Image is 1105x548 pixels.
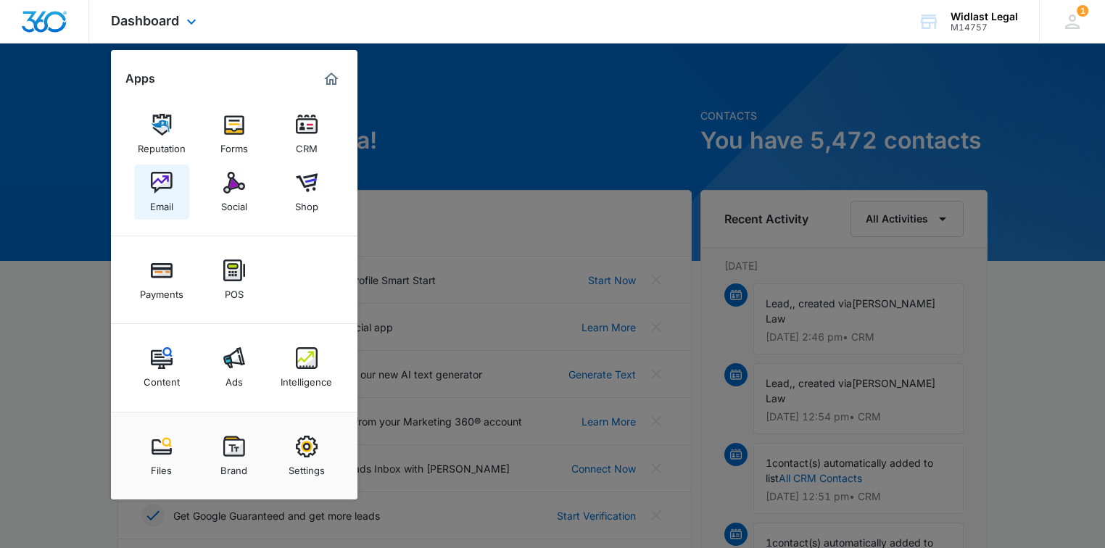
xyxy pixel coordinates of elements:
a: Files [134,428,189,483]
div: Reputation [138,136,186,154]
a: Social [207,165,262,220]
div: CRM [296,136,318,154]
h2: Apps [125,72,155,86]
div: Intelligence [281,369,332,388]
a: Ads [207,340,262,395]
div: Social [221,194,247,212]
a: Marketing 360® Dashboard [320,67,343,91]
a: Email [134,165,189,220]
a: Forms [207,107,262,162]
div: Ads [225,369,243,388]
div: Brand [220,457,247,476]
a: Shop [279,165,334,220]
span: Dashboard [111,13,179,28]
span: 1 [1077,5,1088,17]
a: Intelligence [279,340,334,395]
a: Brand [207,428,262,483]
div: notifications count [1077,5,1088,17]
div: account name [951,11,1018,22]
div: Email [150,194,173,212]
a: Payments [134,252,189,307]
div: Forms [220,136,248,154]
div: POS [225,281,244,300]
a: Settings [279,428,334,483]
div: Payments [140,281,183,300]
div: Shop [295,194,318,212]
div: Content [144,369,180,388]
a: POS [207,252,262,307]
div: Settings [289,457,325,476]
div: Files [151,457,172,476]
a: Reputation [134,107,189,162]
div: account id [951,22,1018,33]
a: CRM [279,107,334,162]
a: Content [134,340,189,395]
